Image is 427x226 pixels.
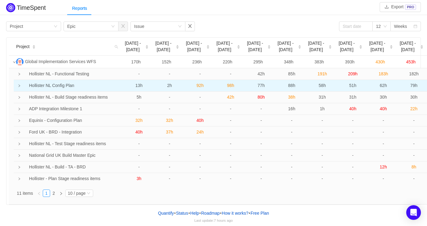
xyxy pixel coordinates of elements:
span: 220h [223,59,232,64]
span: [DATE] - [DATE] [184,40,204,53]
span: - [138,141,140,146]
span: 348h [284,59,293,64]
span: [DATE] - [DATE] [306,40,326,53]
span: [DATE] - [DATE] [337,40,356,53]
span: [DATE] - [DATE] [154,40,173,53]
span: - [230,141,232,146]
span: - [291,164,293,169]
span: 92h [196,83,203,88]
td: Hollister NL - Test Stage readiness items [17,138,124,150]
span: - [261,106,262,111]
td: Hollister - Plan Stage readiness items [17,173,124,184]
span: - [169,71,170,76]
div: Epic [67,22,75,31]
span: - [352,176,354,181]
span: 62h [380,83,387,88]
li: Previous Page [35,190,43,197]
a: 2 [50,190,57,197]
span: - [199,95,201,100]
span: 3h [137,176,141,181]
button: Free Plan [250,209,269,218]
span: 236h [192,59,202,64]
i: icon: down [87,191,90,196]
a: Quantify [158,209,174,218]
span: - [199,141,201,146]
i: icon: caret-up [359,44,363,46]
i: icon: down [111,24,115,29]
span: - [322,118,323,123]
span: - [383,130,384,134]
span: - [352,130,354,134]
span: 42h [227,95,234,100]
button: icon: close [118,21,128,31]
span: 430h [375,59,385,64]
span: 8h [411,164,416,169]
span: 5h [137,95,141,100]
span: • [199,211,201,216]
span: - [199,176,201,181]
td: Hollister NL - Build - TA - BRD [17,161,124,173]
span: - [322,164,323,169]
div: Sort [145,44,149,48]
td: Equinix - Configuration Plan [17,115,124,126]
i: icon: caret-up [176,44,179,46]
a: Status [176,209,188,218]
span: - [352,118,354,123]
span: - [383,176,384,181]
span: - [352,153,354,158]
span: [DATE] - [DATE] [123,40,143,53]
i: icon: caret-down [206,47,210,48]
div: Sort [328,44,332,48]
div: Sort [389,44,393,48]
span: 2h [167,83,172,88]
span: • [174,211,176,216]
span: - [230,118,232,123]
i: icon: search [112,38,121,55]
span: 170h [131,59,141,64]
span: - [291,176,293,181]
span: • [249,211,250,216]
td: ADP Integration Milestone 1 [17,103,124,115]
span: - [261,141,262,146]
i: icon: caret-down [420,47,424,48]
i: icon: right [18,107,21,111]
div: Sort [267,44,271,48]
span: - [413,176,415,181]
span: 37h [166,130,173,134]
td: Hollister NL Config Plan [17,80,124,92]
span: - [322,141,323,146]
div: 10 / page [68,190,86,197]
i: icon: caret-up [237,44,240,46]
i: icon: caret-up [420,44,424,46]
i: icon: down [13,61,16,64]
td: Hollister NL - Build Stage readiness items [17,92,124,103]
span: - [291,153,293,158]
i: icon: right [59,192,63,195]
span: 453h [406,59,415,64]
i: icon: caret-up [329,44,332,46]
i: icon: right [18,73,21,76]
i: icon: caret-down [359,47,363,48]
span: - [138,164,140,169]
div: Weeks [394,22,407,31]
li: 11 items [17,190,33,197]
a: 1 [43,190,50,197]
span: - [230,130,232,134]
span: - [169,95,170,100]
span: - [291,118,293,123]
span: 16h [288,106,295,111]
a: Help [190,209,199,218]
i: icon: right [18,142,21,145]
span: - [138,153,140,158]
button: How it works? [221,209,249,218]
div: Reports [67,2,92,15]
span: - [261,164,262,169]
span: 77h [257,83,265,88]
span: 42h [257,71,265,76]
span: - [322,176,323,181]
span: Global Implementation Services WFS [25,59,96,64]
span: 393h [345,59,354,64]
span: - [322,130,323,134]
